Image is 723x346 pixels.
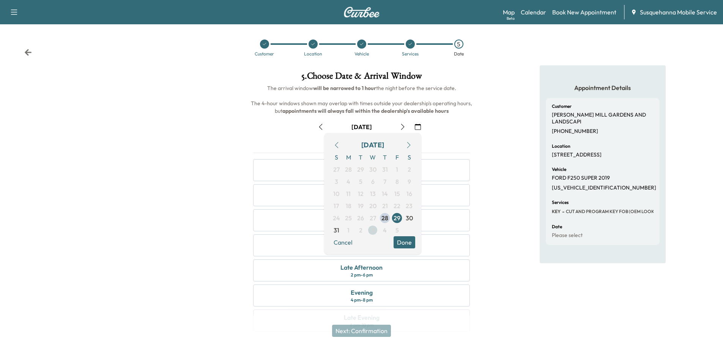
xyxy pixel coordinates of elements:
span: 19 [358,201,364,210]
span: 29 [357,165,364,174]
div: 4 pm - 8 pm [351,297,373,303]
span: 16 [406,189,412,198]
span: 2 [408,165,411,174]
span: M [342,151,354,163]
span: 17 [334,201,339,210]
b: will be narrowed to 1 hour [313,85,376,92]
span: S [330,151,342,163]
h6: Date [552,224,562,229]
span: 21 [382,201,388,210]
p: FORD F250 SUPER 2019 [552,175,610,182]
span: S [403,151,415,163]
span: 25 [345,213,352,223]
span: F [391,151,403,163]
span: 27 [333,165,340,174]
span: - [561,208,564,215]
span: 31 [334,226,339,235]
b: appointments will always fall within the dealership's available hours [282,107,449,114]
span: 27 [370,213,376,223]
div: Customer [255,52,274,56]
span: The arrival window the night before the service date. The 4-hour windows shown may overlap with t... [251,85,473,114]
span: 22 [394,201,400,210]
span: 30 [406,213,413,223]
button: Done [394,236,415,248]
span: 1 [347,226,350,235]
span: 20 [369,201,376,210]
span: 5 [395,226,399,235]
a: Book New Appointment [552,8,616,17]
span: 18 [346,201,351,210]
img: Curbee Logo [343,7,380,17]
h6: Services [552,200,569,205]
div: Location [304,52,322,56]
div: 2 pm - 6 pm [351,272,373,278]
h1: 5 . Choose Date & Arrival Window [247,71,476,84]
span: 2 [359,226,362,235]
a: MapBeta [503,8,515,17]
span: 26 [357,213,364,223]
span: 6 [371,177,375,186]
span: 5 [359,177,362,186]
span: 1 [396,165,398,174]
span: 7 [383,177,386,186]
h6: Customer [552,104,572,109]
div: [DATE] [361,140,384,150]
span: CUT AND PROGRAM KEY FOB (OEM LOOK ALIKE KEY) [564,209,679,215]
span: 24 [333,213,340,223]
span: 4 [383,226,387,235]
h6: Vehicle [552,167,566,172]
span: 31 [382,165,388,174]
p: [STREET_ADDRESS] [552,152,602,158]
span: 13 [370,189,376,198]
span: 29 [394,213,400,223]
div: Services [402,52,419,56]
span: 28 [345,165,352,174]
div: Beta [507,16,515,21]
span: 3 [335,177,338,186]
span: 4 [347,177,350,186]
span: 12 [358,189,364,198]
div: Late Afternoon [340,263,383,272]
span: 23 [406,201,413,210]
p: [PERSON_NAME] MILL GARDENS AND LANDSCAPI [552,112,654,125]
span: W [367,151,379,163]
div: Evening [351,288,373,297]
span: Susquehanna Mobile Service [640,8,717,17]
span: 11 [346,189,351,198]
span: 14 [382,189,388,198]
div: Date [454,52,464,56]
div: Back [24,49,32,56]
h5: Appointment Details [546,84,660,92]
div: 5 [454,39,463,49]
span: T [379,151,391,163]
span: KEY [552,209,561,215]
div: [DATE] [351,123,372,131]
p: [US_VEHICLE_IDENTIFICATION_NUMBER] [552,185,656,191]
span: 28 [381,213,388,223]
h6: Location [552,144,570,149]
span: 8 [395,177,399,186]
span: 30 [369,165,376,174]
a: Calendar [521,8,546,17]
span: 15 [394,189,400,198]
button: Cancel [330,236,356,248]
span: T [354,151,367,163]
span: 10 [333,189,339,198]
p: Please select [552,232,583,239]
span: 3 [371,226,375,235]
div: Vehicle [354,52,369,56]
p: [PHONE_NUMBER] [552,128,598,135]
span: 9 [408,177,411,186]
